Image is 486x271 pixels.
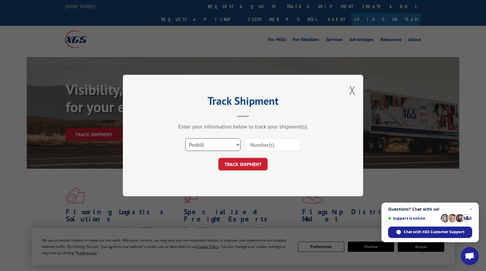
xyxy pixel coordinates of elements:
a: Open chat [461,247,479,265]
span: Support is online [388,216,439,221]
span: Questions? Chat with us! [388,207,472,212]
h2: Track Shipment [153,97,333,108]
input: Number(s) [245,138,300,151]
div: Enter your information below to track your shipment(s). [153,123,333,130]
button: Close modal [349,82,356,98]
button: TRACK SHIPMENT [218,158,268,170]
span: Chat with XGS Customer Support [404,229,464,235]
span: Chat with XGS Customer Support [388,227,472,238]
